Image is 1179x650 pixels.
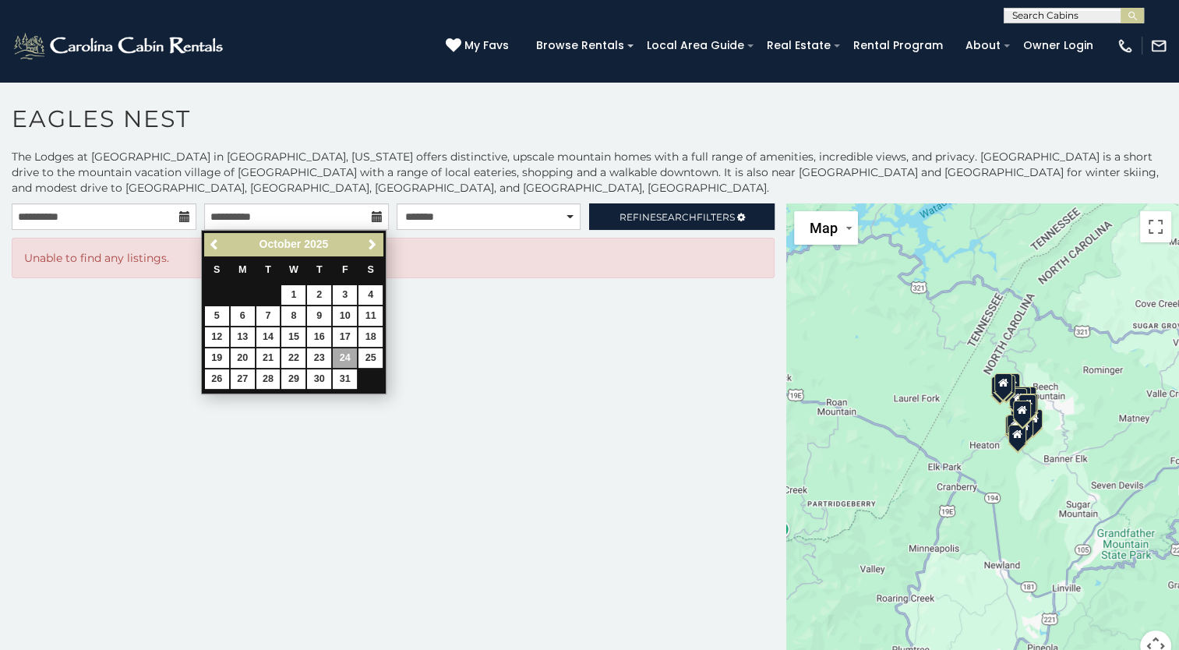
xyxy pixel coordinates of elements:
span: Thursday [316,264,323,275]
a: 24 [333,348,357,368]
span: 2025 [304,238,328,250]
a: 20 [231,348,255,368]
a: 2 [307,285,331,305]
a: About [958,34,1008,58]
a: 6 [231,306,255,326]
a: 12 [205,327,229,347]
a: 5 [205,306,229,326]
img: phone-regular-white.png [1117,37,1134,55]
span: Refine Filters [620,211,735,223]
a: 13 [231,327,255,347]
a: 17 [333,327,357,347]
a: 10 [333,306,357,326]
a: 14 [256,327,281,347]
a: Rental Program [845,34,951,58]
a: 4 [358,285,383,305]
span: My Favs [464,37,509,54]
a: My Favs [446,37,513,55]
a: 16 [307,327,331,347]
img: mail-regular-white.png [1150,37,1167,55]
span: Search [656,211,697,223]
img: White-1-2.png [12,30,228,62]
a: Previous [206,235,225,255]
span: October [259,238,302,250]
span: Monday [238,264,247,275]
a: 11 [358,306,383,326]
a: 9 [307,306,331,326]
a: 21 [256,348,281,368]
a: 3 [333,285,357,305]
span: Wednesday [289,264,298,275]
a: 1 [281,285,305,305]
span: Next [366,238,379,251]
a: 7 [256,306,281,326]
span: Saturday [367,264,373,275]
button: Toggle fullscreen view [1140,211,1171,242]
a: 29 [281,369,305,389]
a: 25 [358,348,383,368]
a: Browse Rentals [528,34,632,58]
a: Owner Login [1015,34,1101,58]
span: Sunday [214,264,220,275]
a: 28 [256,369,281,389]
span: Tuesday [265,264,271,275]
a: 30 [307,369,331,389]
a: Real Estate [759,34,838,58]
a: 23 [307,348,331,368]
a: 15 [281,327,305,347]
p: Unable to find any listings. [24,250,762,266]
a: 8 [281,306,305,326]
a: 19 [205,348,229,368]
a: 26 [205,369,229,389]
a: 31 [333,369,357,389]
a: RefineSearchFilters [589,203,774,230]
a: 27 [231,369,255,389]
a: Local Area Guide [639,34,752,58]
a: 22 [281,348,305,368]
span: Friday [342,264,348,275]
a: 18 [358,327,383,347]
span: Map [810,220,838,236]
a: Next [362,235,382,255]
span: Previous [209,238,221,251]
button: Change map style [794,211,858,245]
